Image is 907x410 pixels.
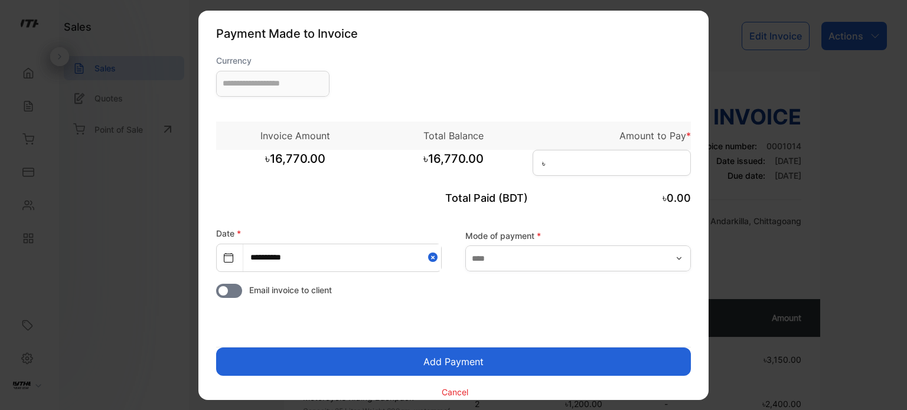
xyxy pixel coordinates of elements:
button: Add Payment [216,347,691,375]
span: ৳0.00 [663,191,691,204]
p: Total Balance [374,128,533,142]
p: Invoice Amount [216,128,374,142]
span: ৳16,770.00 [374,149,533,179]
span: ৳ [542,157,545,169]
label: Date [216,228,241,238]
button: Close [428,244,441,270]
p: Payment Made to Invoice [216,24,691,42]
span: Email invoice to client [249,283,332,296]
button: Open LiveChat chat widget [9,5,45,40]
p: Total Paid (BDT) [374,189,533,205]
span: ৳16,770.00 [216,149,374,179]
p: Cancel [442,386,468,398]
p: Amount to Pay [533,128,691,142]
label: Mode of payment [465,229,691,242]
label: Currency [216,54,329,66]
